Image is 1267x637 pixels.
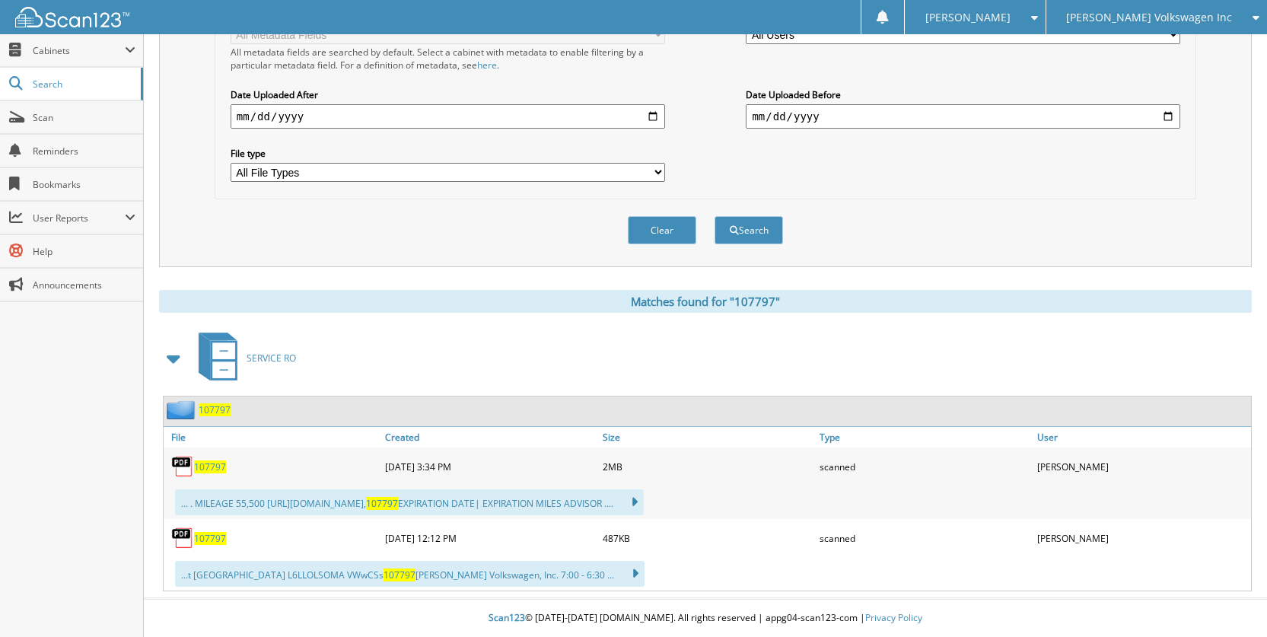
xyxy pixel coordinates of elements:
span: 107797 [384,569,415,581]
a: Created [381,427,599,447]
span: Cabinets [33,44,125,57]
label: File type [231,147,665,160]
span: Bookmarks [33,178,135,191]
span: Search [33,78,133,91]
a: User [1033,427,1251,447]
iframe: Chat Widget [1191,564,1267,637]
img: scan123-logo-white.svg [15,7,129,27]
div: scanned [816,451,1033,482]
img: PDF.png [171,455,194,478]
span: Scan123 [489,611,525,624]
a: Size [599,427,817,447]
a: SERVICE RO [189,328,296,388]
a: 107797 [194,460,226,473]
span: Announcements [33,279,135,291]
a: Type [816,427,1033,447]
span: SERVICE RO [247,352,296,365]
label: Date Uploaded Before [746,88,1180,101]
span: Reminders [33,145,135,158]
span: User Reports [33,212,125,225]
input: end [746,104,1180,129]
div: ... . MILEAGE 55,500 [URL][DOMAIN_NAME], EXPIRATION DATE| EXPIRATION MILES ADVISOR .... [175,489,644,515]
div: All metadata fields are searched by default. Select a cabinet with metadata to enable filtering b... [231,46,665,72]
div: Matches found for "107797" [159,290,1252,313]
a: here [477,59,497,72]
img: folder2.png [167,400,199,419]
div: [DATE] 3:34 PM [381,451,599,482]
a: 107797 [199,403,231,416]
span: [PERSON_NAME] [925,13,1011,22]
span: Help [33,245,135,258]
label: Date Uploaded After [231,88,665,101]
a: File [164,427,381,447]
span: 107797 [366,497,398,510]
div: scanned [816,523,1033,553]
span: Scan [33,111,135,124]
div: © [DATE]-[DATE] [DOMAIN_NAME]. All rights reserved | appg04-scan123-com | [144,600,1267,637]
span: [PERSON_NAME] Volkswagen Inc [1066,13,1232,22]
div: 2MB [599,451,817,482]
button: Clear [628,216,696,244]
a: Privacy Policy [865,611,922,624]
div: [PERSON_NAME] [1033,451,1251,482]
a: 107797 [194,532,226,545]
input: start [231,104,665,129]
div: 487KB [599,523,817,553]
div: [PERSON_NAME] [1033,523,1251,553]
button: Search [715,216,783,244]
img: PDF.png [171,527,194,549]
div: ...t [GEOGRAPHIC_DATA] L6LLOLSOMA VWwCSs [PERSON_NAME] Volkswagen, Inc. 7:00 - 6:30 ... [175,561,645,587]
div: [DATE] 12:12 PM [381,523,599,553]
